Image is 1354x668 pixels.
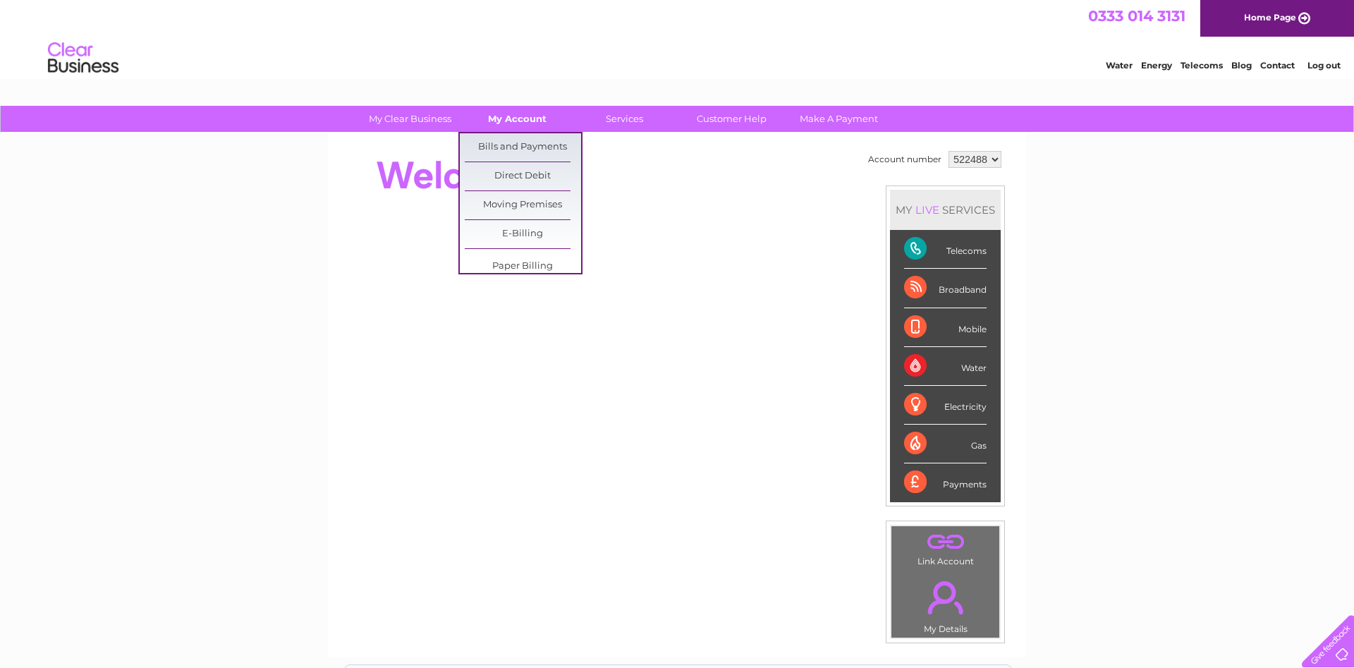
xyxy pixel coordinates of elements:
a: Blog [1231,60,1252,71]
a: 0333 014 3131 [1088,7,1185,25]
a: My Account [459,106,575,132]
td: My Details [891,569,1000,638]
td: Link Account [891,526,1000,570]
a: Contact [1260,60,1295,71]
a: Telecoms [1181,60,1223,71]
div: MY SERVICES [890,190,1001,230]
a: Direct Debit [465,162,581,190]
div: Telecoms [904,230,987,269]
a: My Clear Business [352,106,468,132]
a: E-Billing [465,220,581,248]
a: Make A Payment [781,106,897,132]
a: Paper Billing [465,253,581,281]
div: Water [904,347,987,386]
a: Services [566,106,683,132]
div: Payments [904,463,987,502]
div: Clear Business is a trading name of Verastar Limited (registered in [GEOGRAPHIC_DATA] No. 3667643... [345,8,1011,68]
a: Customer Help [673,106,790,132]
a: Bills and Payments [465,133,581,162]
a: Water [1106,60,1133,71]
div: Broadband [904,269,987,308]
a: Energy [1141,60,1172,71]
a: . [895,573,996,622]
a: Log out [1307,60,1341,71]
div: Electricity [904,386,987,425]
div: Gas [904,425,987,463]
img: logo.png [47,37,119,80]
a: . [895,530,996,554]
a: Moving Premises [465,191,581,219]
div: Mobile [904,308,987,347]
td: Account number [865,147,945,171]
div: LIVE [913,203,942,217]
